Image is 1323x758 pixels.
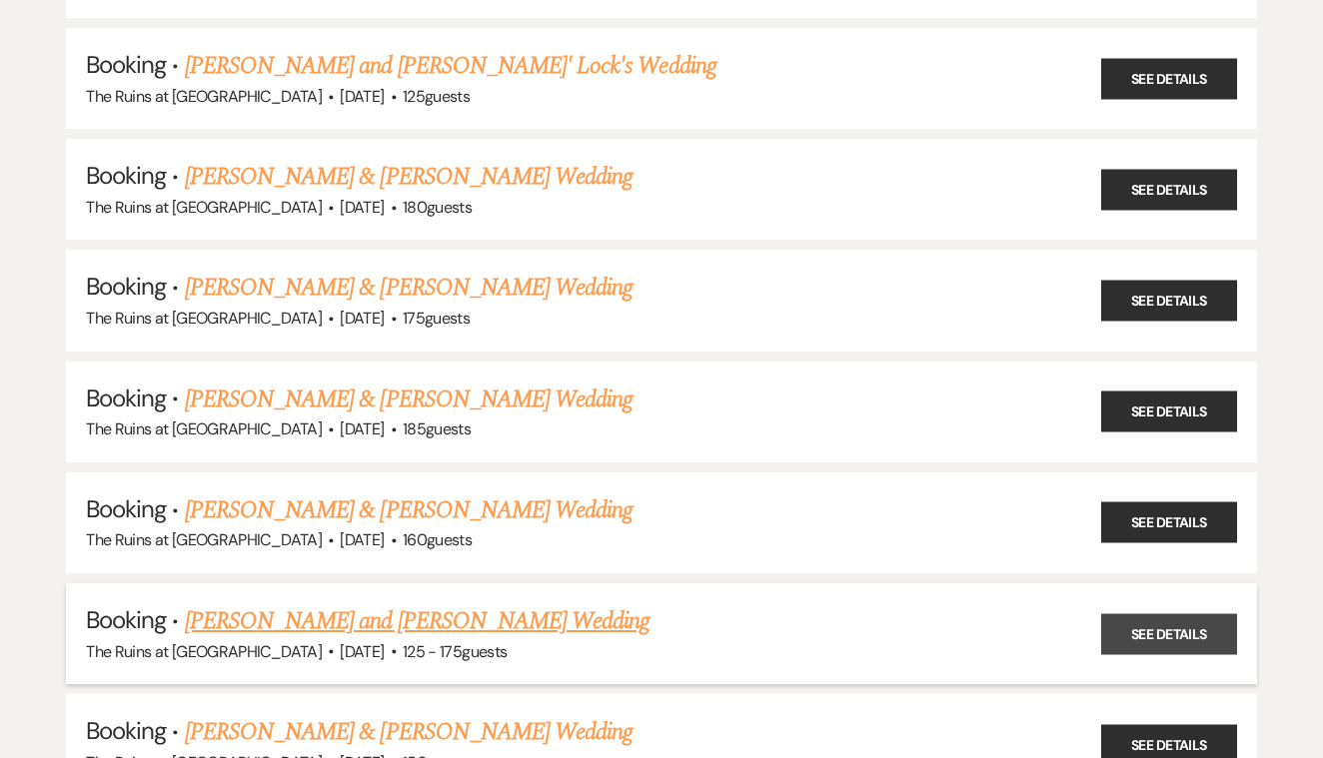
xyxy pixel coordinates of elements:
[403,418,471,439] span: 185 guests
[1101,502,1237,543] a: See Details
[1101,280,1237,321] a: See Details
[185,159,633,195] a: [PERSON_NAME] & [PERSON_NAME] Wedding
[86,418,322,439] span: The Ruins at [GEOGRAPHIC_DATA]
[86,641,322,662] span: The Ruins at [GEOGRAPHIC_DATA]
[185,603,651,639] a: [PERSON_NAME] and [PERSON_NAME] Wedding
[1101,613,1237,654] a: See Details
[185,48,716,84] a: [PERSON_NAME] and [PERSON_NAME]' Lock's Wedding
[403,86,470,107] span: 125 guests
[86,493,166,524] span: Booking
[403,529,472,550] span: 160 guests
[86,271,166,302] span: Booking
[86,715,166,746] span: Booking
[86,160,166,191] span: Booking
[403,641,507,662] span: 125 - 175 guests
[86,308,322,329] span: The Ruins at [GEOGRAPHIC_DATA]
[340,197,384,218] span: [DATE]
[340,529,384,550] span: [DATE]
[185,492,633,528] a: [PERSON_NAME] & [PERSON_NAME] Wedding
[86,604,166,635] span: Booking
[340,86,384,107] span: [DATE]
[340,308,384,329] span: [DATE]
[185,381,633,417] a: [PERSON_NAME] & [PERSON_NAME] Wedding
[1101,58,1237,99] a: See Details
[1101,391,1237,432] a: See Details
[403,197,472,218] span: 180 guests
[86,382,166,413] span: Booking
[86,49,166,80] span: Booking
[340,641,384,662] span: [DATE]
[86,86,322,107] span: The Ruins at [GEOGRAPHIC_DATA]
[185,714,633,750] a: [PERSON_NAME] & [PERSON_NAME] Wedding
[86,197,322,218] span: The Ruins at [GEOGRAPHIC_DATA]
[1101,169,1237,210] a: See Details
[185,270,633,306] a: [PERSON_NAME] & [PERSON_NAME] Wedding
[403,308,470,329] span: 175 guests
[86,529,322,550] span: The Ruins at [GEOGRAPHIC_DATA]
[340,418,384,439] span: [DATE]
